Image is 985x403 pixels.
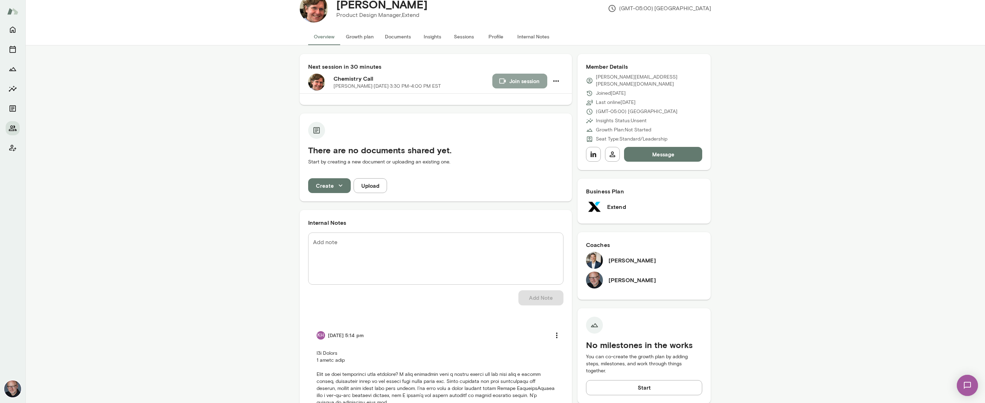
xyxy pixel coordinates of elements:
[596,90,626,97] p: Joined [DATE]
[308,28,340,45] button: Overview
[480,28,512,45] button: Profile
[609,276,656,284] h6: [PERSON_NAME]
[6,42,20,56] button: Sessions
[586,252,603,269] img: Mark Zschocke
[354,178,387,193] button: Upload
[586,339,703,351] h5: No milestones in the works
[586,187,703,196] h6: Business Plan
[333,74,492,83] h6: Chemistry Call
[596,117,647,124] p: Insights Status: Unsent
[336,11,428,19] p: Product Design Manager, Extend
[6,141,20,155] button: Client app
[308,218,563,227] h6: Internal Notes
[608,4,711,13] p: (GMT-05:00) [GEOGRAPHIC_DATA]
[596,136,667,143] p: Seat Type: Standard/Leadership
[333,83,441,90] p: [PERSON_NAME] · [DATE] · 3:30 PM-4:00 PM EST
[328,332,364,339] h6: [DATE] 5:14 pm
[6,101,20,116] button: Documents
[586,380,703,395] button: Start
[6,82,20,96] button: Insights
[308,178,351,193] button: Create
[596,108,678,115] p: (GMT-05:00) [GEOGRAPHIC_DATA]
[6,62,20,76] button: Growth Plan
[586,62,703,71] h6: Member Details
[512,28,555,45] button: Internal Notes
[4,380,21,397] img: Nick Gould
[308,144,563,156] h5: There are no documents shared yet.
[6,23,20,37] button: Home
[586,353,703,374] p: You can co-create the growth plan by adding steps, milestones, and work through things together.
[586,272,603,289] img: Nick Gould
[549,328,564,343] button: more
[596,74,703,88] p: [PERSON_NAME][EMAIL_ADDRESS][PERSON_NAME][DOMAIN_NAME]
[596,99,636,106] p: Last online [DATE]
[6,121,20,135] button: Members
[609,256,656,265] h6: [PERSON_NAME]
[624,147,703,162] button: Message
[308,62,563,71] h6: Next session in 30 minutes
[417,28,448,45] button: Insights
[7,5,18,18] img: Mento
[586,241,703,249] h6: Coaches
[492,74,547,88] button: Join session
[379,28,417,45] button: Documents
[308,159,563,166] p: Start by creating a new document or uploading an existing one.
[340,28,379,45] button: Growth plan
[317,331,325,340] div: KH
[448,28,480,45] button: Sessions
[607,203,626,211] h6: Extend
[596,126,651,134] p: Growth Plan: Not Started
